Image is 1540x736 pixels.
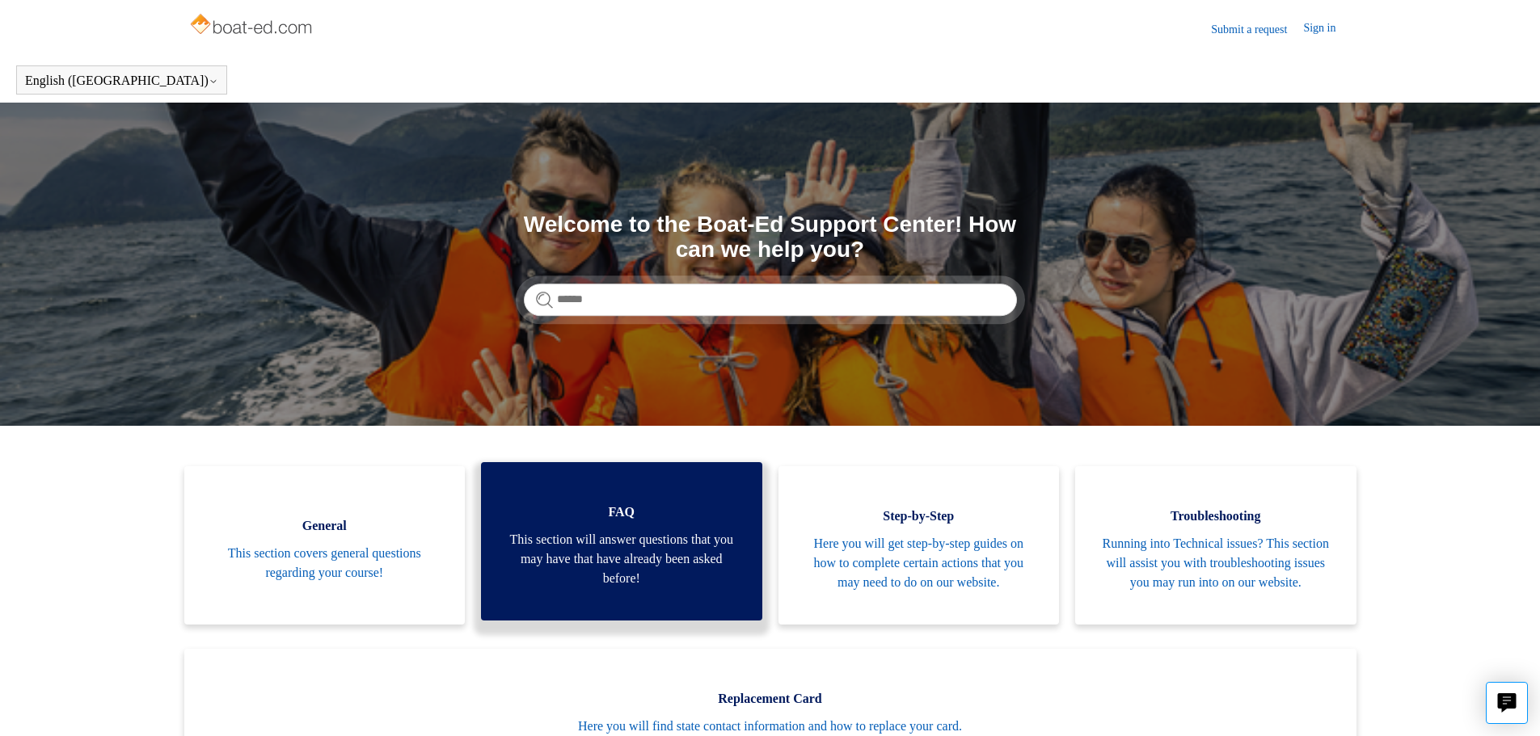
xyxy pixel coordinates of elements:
a: FAQ This section will answer questions that you may have that have already been asked before! [481,462,762,620]
a: Sign in [1303,19,1352,39]
a: Step-by-Step Here you will get step-by-step guides on how to complete certain actions that you ma... [778,466,1060,625]
span: FAQ [505,503,738,522]
button: English ([GEOGRAPHIC_DATA]) [25,74,218,88]
h1: Welcome to the Boat-Ed Support Center! How can we help you? [524,212,1017,263]
input: Search [524,284,1017,316]
span: This section covers general questions regarding your course! [209,544,441,582]
span: Here you will get step-by-step guides on how to complete certain actions that you may need to do ... [803,534,1036,592]
span: Replacement Card [209,689,1332,709]
span: Running into Technical issues? This section will assist you with troubleshooting issues you may r... [1099,534,1332,592]
span: Here you will find state contact information and how to replace your card. [209,717,1332,736]
span: This section will answer questions that you may have that have already been asked before! [505,530,738,588]
span: Step-by-Step [803,507,1036,526]
span: General [209,516,441,536]
button: Live chat [1486,682,1528,724]
span: Troubleshooting [1099,507,1332,526]
a: Submit a request [1211,21,1303,38]
img: Boat-Ed Help Center home page [188,10,317,42]
a: General This section covers general questions regarding your course! [184,466,466,625]
a: Troubleshooting Running into Technical issues? This section will assist you with troubleshooting ... [1075,466,1356,625]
